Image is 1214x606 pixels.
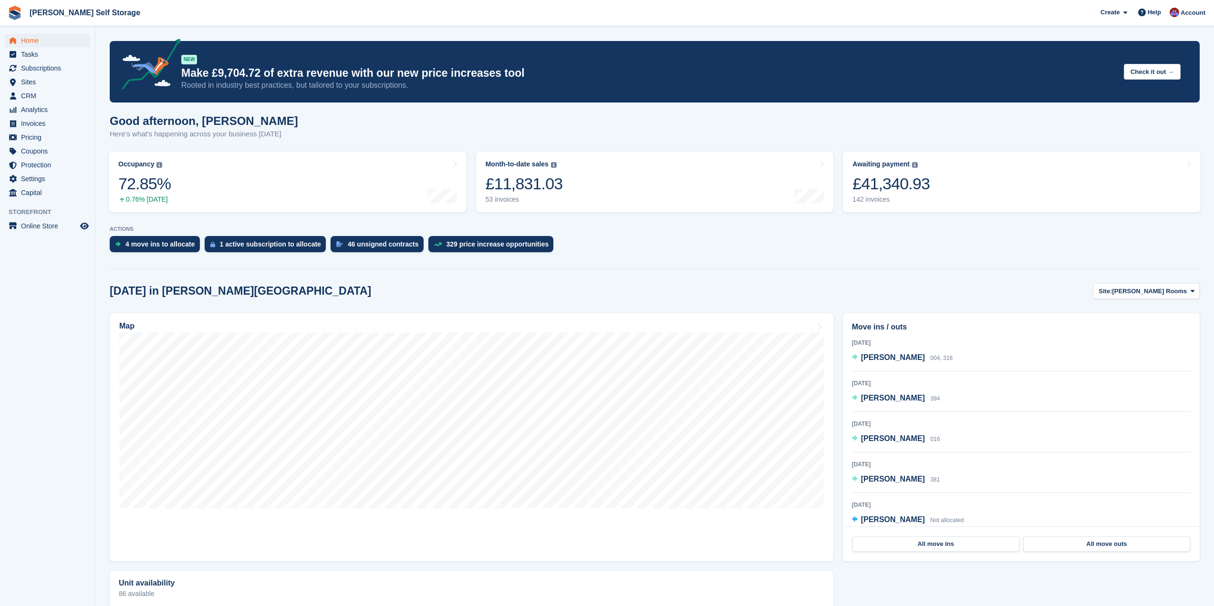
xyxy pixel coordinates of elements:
div: 329 price increase opportunities [446,240,549,248]
span: [PERSON_NAME] [861,515,925,524]
span: [PERSON_NAME] [861,434,925,442]
p: 86 available [119,590,824,597]
a: [PERSON_NAME] 016 [852,433,940,445]
span: Analytics [21,103,78,116]
span: Help [1148,8,1161,17]
div: [DATE] [852,460,1191,469]
a: Map [110,313,833,561]
div: [DATE] [852,501,1191,509]
img: icon-info-grey-7440780725fd019a000dd9b08b2336e03edf1995a4989e88bcd33f0948082b44.svg [551,162,557,168]
span: Home [21,34,78,47]
div: [DATE] [852,379,1191,388]
img: contract_signature_icon-13c848040528278c33f63329250d36e43548de30e8caae1d1a13099fd9432cc5.svg [336,241,343,247]
img: move_ins_to_allocate_icon-fdf77a2bb77ea45bf5b3d319d69a93e2d87916cf1d5bf7949dd705db3b84f3ca.svg [115,241,121,247]
div: £41,340.93 [852,174,930,194]
a: 46 unsigned contracts [331,236,428,257]
h2: Map [119,322,135,330]
div: Month-to-date sales [486,160,549,168]
a: menu [5,219,90,233]
span: Online Store [21,219,78,233]
a: menu [5,186,90,199]
h1: Good afternoon, [PERSON_NAME] [110,114,298,127]
a: [PERSON_NAME] Not allocated [852,514,964,526]
img: price-adjustments-announcement-icon-8257ccfd72463d97f412b2fc003d46551f7dbcb40ab6d574587a9cd5c0d94... [114,39,181,93]
span: [PERSON_NAME] Rooms [1112,287,1187,296]
img: price_increase_opportunities-93ffe204e8149a01c8c9dc8f82e8f89637d9d84a8eef4429ea346261dce0b2c0.svg [434,242,442,247]
a: [PERSON_NAME] 394 [852,392,940,405]
a: Month-to-date sales £11,831.03 53 invoices [476,152,834,212]
p: ACTIONS [110,226,1200,232]
img: icon-info-grey-7440780725fd019a000dd9b08b2336e03edf1995a4989e88bcd33f0948082b44.svg [156,162,162,168]
div: £11,831.03 [486,174,563,194]
a: menu [5,62,90,75]
a: 4 move ins to allocate [110,236,205,257]
div: 46 unsigned contracts [348,240,419,248]
a: menu [5,131,90,144]
span: Account [1181,8,1205,18]
a: All move outs [1023,536,1190,552]
span: Storefront [9,207,95,217]
div: 4 move ins to allocate [125,240,195,248]
span: [PERSON_NAME] [861,353,925,361]
a: menu [5,117,90,130]
span: 016 [930,436,940,442]
div: 53 invoices [486,195,563,204]
span: Sites [21,75,78,89]
span: [PERSON_NAME] [861,394,925,402]
span: 394 [930,395,940,402]
h2: Unit availability [119,579,175,587]
span: Capital [21,186,78,199]
a: menu [5,48,90,61]
span: Settings [21,172,78,185]
a: menu [5,34,90,47]
div: 142 invoices [852,195,930,204]
button: Site: [PERSON_NAME] Rooms [1093,283,1200,299]
span: [PERSON_NAME] [861,475,925,483]
p: Make £9,704.72 of extra revenue with our new price increases tool [181,66,1116,80]
a: menu [5,89,90,103]
div: 0.76% [DATE] [118,195,171,204]
span: Pricing [21,131,78,144]
span: Tasks [21,48,78,61]
button: Check it out → [1124,64,1181,80]
div: NEW [181,55,197,64]
span: Not allocated [930,517,964,524]
span: CRM [21,89,78,103]
img: Tim Brant-Coles [1170,8,1179,17]
span: Subscriptions [21,62,78,75]
div: 72.85% [118,174,171,194]
img: icon-info-grey-7440780725fd019a000dd9b08b2336e03edf1995a4989e88bcd33f0948082b44.svg [912,162,918,168]
div: Occupancy [118,160,154,168]
a: menu [5,144,90,158]
img: stora-icon-8386f47178a22dfd0bd8f6a31ec36ba5ce8667c1dd55bd0f319d3a0aa187defe.svg [8,6,22,20]
a: menu [5,103,90,116]
a: menu [5,75,90,89]
div: [DATE] [852,420,1191,428]
h2: Move ins / outs [852,321,1191,333]
a: [PERSON_NAME] Self Storage [26,5,144,21]
span: 004, 316 [930,355,953,361]
div: 1 active subscription to allocate [220,240,321,248]
a: Occupancy 72.85% 0.76% [DATE] [109,152,467,212]
a: menu [5,172,90,185]
img: active_subscription_to_allocate_icon-d502201f5373d7db506a760aba3b589e785aa758c864c3986d89f69b8ff3... [210,241,215,247]
div: Awaiting payment [852,160,910,168]
a: Awaiting payment £41,340.93 142 invoices [843,152,1201,212]
span: Protection [21,158,78,172]
a: 329 price increase opportunities [428,236,559,257]
p: Here's what's happening across your business [DATE] [110,129,298,140]
a: Preview store [79,220,90,232]
span: Coupons [21,144,78,158]
span: Site: [1099,287,1112,296]
div: [DATE] [852,339,1191,347]
a: menu [5,158,90,172]
span: Create [1100,8,1120,17]
h2: [DATE] in [PERSON_NAME][GEOGRAPHIC_DATA] [110,285,371,298]
span: Invoices [21,117,78,130]
a: [PERSON_NAME] 004, 316 [852,352,953,364]
a: 1 active subscription to allocate [205,236,331,257]
span: 381 [930,476,940,483]
a: [PERSON_NAME] 381 [852,473,940,486]
a: All move ins [852,536,1019,552]
p: Rooted in industry best practices, but tailored to your subscriptions. [181,80,1116,91]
